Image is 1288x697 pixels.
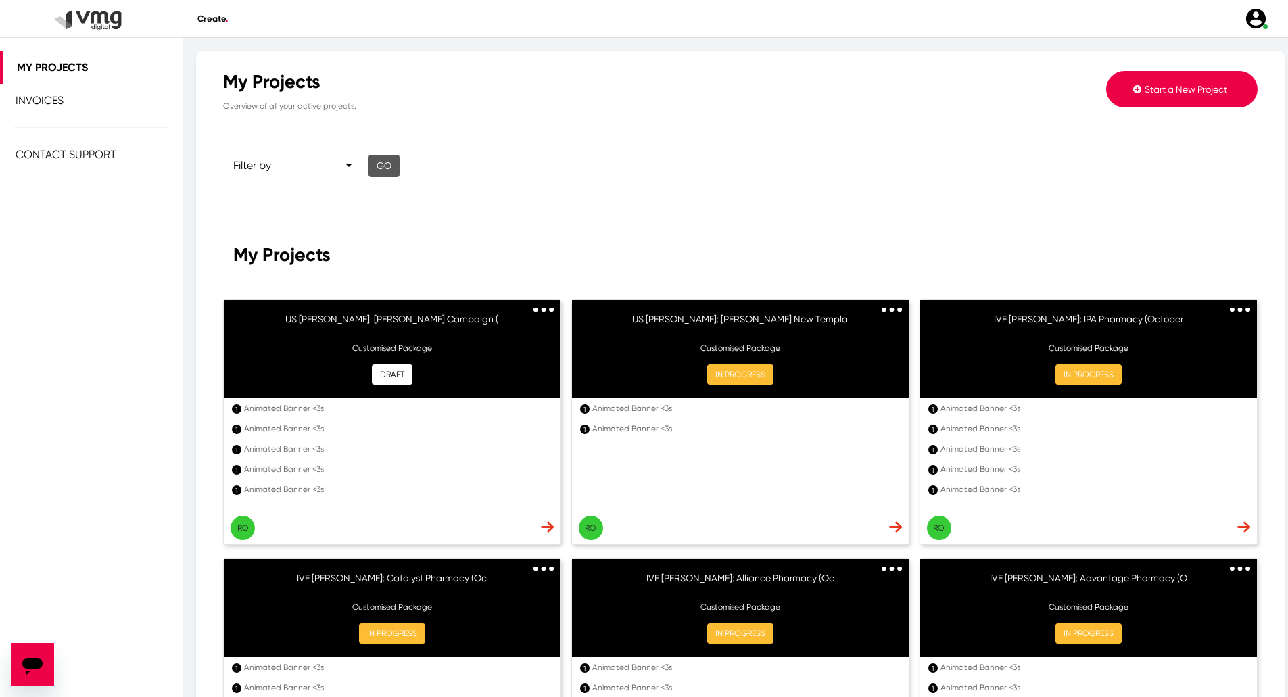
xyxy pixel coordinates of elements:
[592,681,897,694] div: Animated Banner <3s
[928,683,938,693] div: 1
[232,465,241,475] div: 1
[1236,7,1274,30] a: user
[237,342,547,354] p: Customised Package
[940,463,1245,475] div: Animated Banner <3s
[580,404,590,414] div: 1
[927,516,951,540] button: Ro
[580,663,590,673] div: 1
[940,443,1245,455] div: Animated Banner <3s
[592,661,897,673] div: Animated Banner <3s
[586,314,895,334] h6: US [PERSON_NAME]: [PERSON_NAME] New Templa
[934,314,1243,334] h6: IVE [PERSON_NAME]: IPA Pharmacy (October
[1237,521,1250,533] img: dash-nav-arrow.svg
[232,663,241,673] div: 1
[586,573,895,593] h6: IVE [PERSON_NAME]: Alliance Pharmacy (Oc
[232,445,241,454] div: 1
[580,683,590,693] div: 1
[231,516,255,540] button: Ro
[1145,84,1227,95] span: Start a New Project
[368,155,400,177] button: Go
[928,465,938,475] div: 1
[940,661,1245,673] div: Animated Banner <3s
[232,425,241,434] div: 1
[244,463,548,475] div: Animated Banner <3s
[928,425,938,434] div: 1
[934,342,1243,354] p: Customised Package
[233,243,331,266] span: My Projects
[934,573,1243,593] h6: IVE [PERSON_NAME]: Advantage Pharmacy (O
[244,661,548,673] div: Animated Banner <3s
[237,314,547,334] h6: US [PERSON_NAME]: [PERSON_NAME] Campaign (
[1055,364,1122,385] button: IN PROGRESS
[197,14,228,24] span: Create
[586,342,895,354] p: Customised Package
[232,404,241,414] div: 1
[707,623,773,644] button: IN PROGRESS
[372,364,412,385] button: DRAFT
[244,423,548,435] div: Animated Banner <3s
[940,402,1245,414] div: Animated Banner <3s
[541,521,554,533] img: dash-nav-arrow.svg
[226,14,228,24] span: .
[11,643,54,686] iframe: Button to launch messaging window
[707,364,773,385] button: IN PROGRESS
[244,483,548,496] div: Animated Banner <3s
[1106,71,1258,107] button: Start a New Project
[223,93,906,112] p: Overview of all your active projects.
[223,71,906,93] div: My Projects
[237,601,547,613] p: Customised Package
[579,516,603,540] button: Ro
[17,61,88,74] span: My Projects
[928,485,938,495] div: 1
[1244,7,1268,30] img: user
[580,425,590,434] div: 1
[533,308,554,312] img: 3dots.svg
[928,404,938,414] div: 1
[1230,308,1250,312] img: 3dots.svg
[244,402,548,414] div: Animated Banner <3s
[244,681,548,694] div: Animated Banner <3s
[934,601,1243,613] p: Customised Package
[237,573,547,593] h6: IVE [PERSON_NAME]: Catalyst Pharmacy (Oc
[940,681,1245,694] div: Animated Banner <3s
[244,443,548,455] div: Animated Banner <3s
[882,308,902,312] img: 3dots.svg
[359,623,425,644] button: IN PROGRESS
[928,663,938,673] div: 1
[928,445,938,454] div: 1
[16,94,64,107] span: Invoices
[940,423,1245,435] div: Animated Banner <3s
[1055,623,1122,644] button: IN PROGRESS
[940,483,1245,496] div: Animated Banner <3s
[592,402,897,414] div: Animated Banner <3s
[533,567,554,571] img: 3dots.svg
[882,567,902,571] img: 3dots.svg
[586,601,895,613] p: Customised Package
[592,423,897,435] div: Animated Banner <3s
[16,148,116,161] span: Contact Support
[232,485,241,495] div: 1
[232,683,241,693] div: 1
[889,521,902,533] img: dash-nav-arrow.svg
[1230,567,1250,571] img: 3dots.svg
